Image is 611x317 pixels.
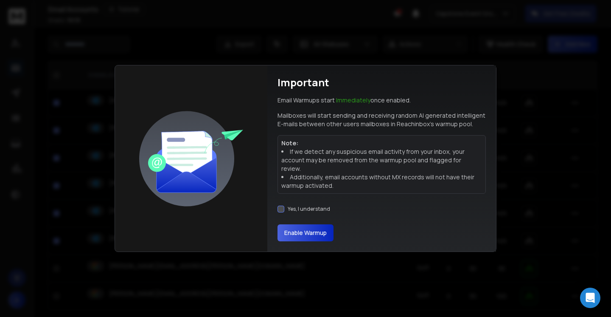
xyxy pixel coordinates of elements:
[281,139,482,147] p: Note:
[288,206,330,212] label: Yes, I understand
[580,288,600,308] div: Open Intercom Messenger
[277,96,411,105] p: Email Warmups start once enabled.
[277,76,329,89] h1: Important
[277,224,334,241] button: Enable Warmup
[281,173,482,190] li: Additionally, email accounts without MX records will not have their warmup activated.
[281,147,482,173] li: If we detect any suspicious email activity from your inbox, your account may be removed from the ...
[336,96,370,104] span: Immediately
[277,111,486,128] p: Mailboxes will start sending and receiving random AI generated intelligent E-mails between other ...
